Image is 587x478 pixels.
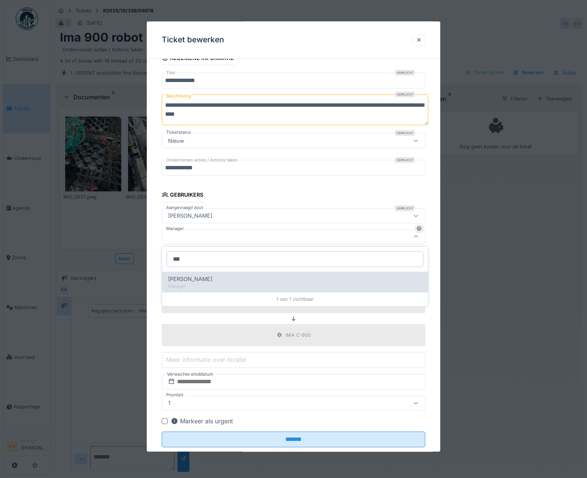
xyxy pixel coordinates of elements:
div: IMA C-900 [286,332,311,339]
div: Manager [168,283,422,290]
label: Verwachte einddatum [166,370,214,378]
label: Beschrijving [165,92,192,101]
div: Markeer als urgent [171,417,233,426]
div: [PERSON_NAME] [165,212,215,220]
label: Meer informatie over locatie [165,356,247,364]
div: Nieuw [165,137,187,145]
span: [PERSON_NAME] [168,275,212,283]
label: Prioriteit [165,392,185,398]
div: 1 [165,399,173,407]
label: Ticketstatus [165,130,192,136]
label: Aangevraagd door [165,205,205,211]
label: Titel [165,70,177,76]
div: Algemene informatie [162,53,234,66]
label: Manager [165,226,185,232]
label: Ondernomen acties / Actions taken [165,157,239,164]
div: Verplicht [395,205,415,211]
div: Verplicht [395,92,415,98]
h3: Ticket bewerken [162,35,224,45]
div: Verplicht [395,130,415,136]
div: Verplicht [395,157,415,163]
div: 1 van 1 zichtbaar [162,292,428,306]
div: Verplicht [395,70,415,76]
div: Gebruikers [162,190,203,202]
